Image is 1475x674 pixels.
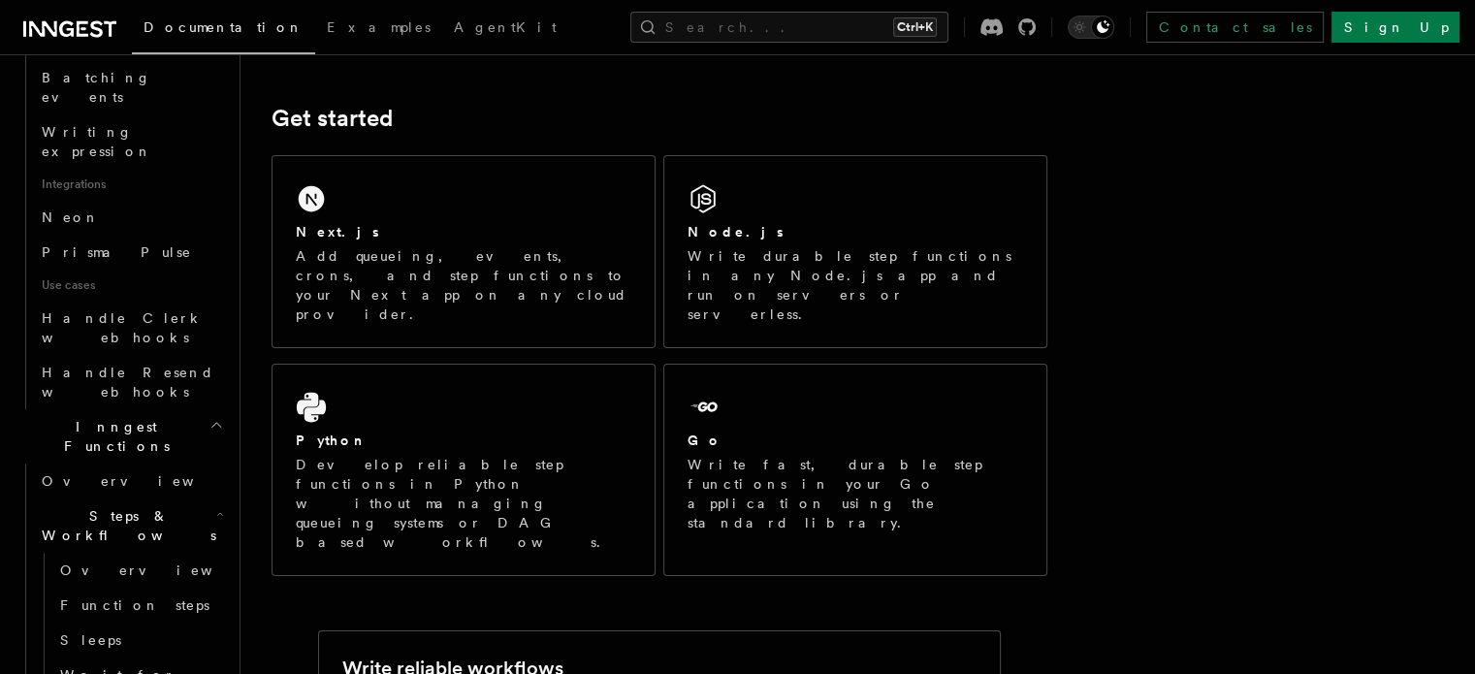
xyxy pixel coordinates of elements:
a: Prisma Pulse [34,235,228,270]
a: Contact sales [1146,12,1324,43]
a: Node.jsWrite durable step functions in any Node.js app and run on servers or serverless. [663,155,1047,348]
a: AgentKit [442,6,568,52]
span: Examples [327,19,431,35]
a: Documentation [132,6,315,54]
p: Write fast, durable step functions in your Go application using the standard library. [688,455,1023,532]
p: Develop reliable step functions in Python without managing queueing systems or DAG based workflows. [296,455,631,552]
span: Handle Resend webhooks [42,365,214,400]
a: Next.jsAdd queueing, events, crons, and step functions to your Next app on any cloud provider. [272,155,656,348]
span: Batching events [42,70,151,105]
span: Function steps [60,597,209,613]
span: AgentKit [454,19,557,35]
span: Handle Clerk webhooks [42,310,204,345]
h2: Go [688,431,722,450]
a: Batching events [34,60,228,114]
span: Prisma Pulse [42,244,192,260]
kbd: Ctrl+K [893,17,937,37]
span: Use cases [34,270,228,301]
a: Examples [315,6,442,52]
p: Write durable step functions in any Node.js app and run on servers or serverless. [688,246,1023,324]
span: Inngest Functions [16,417,209,456]
span: Writing expression [42,124,152,159]
a: Handle Resend webhooks [34,355,228,409]
h2: Python [296,431,368,450]
a: Sleeps [52,623,228,658]
a: Get started [272,105,393,132]
span: Steps & Workflows [34,506,216,545]
a: GoWrite fast, durable step functions in your Go application using the standard library. [663,364,1047,576]
a: Neon [34,200,228,235]
a: PythonDevelop reliable step functions in Python without managing queueing systems or DAG based wo... [272,364,656,576]
button: Search...Ctrl+K [630,12,948,43]
a: Overview [52,553,228,588]
a: Writing expression [34,114,228,169]
a: Handle Clerk webhooks [34,301,228,355]
button: Inngest Functions [16,409,228,464]
p: Add queueing, events, crons, and step functions to your Next app on any cloud provider. [296,246,631,324]
a: Sign Up [1331,12,1459,43]
span: Documentation [144,19,304,35]
a: Overview [34,464,228,498]
span: Neon [42,209,100,225]
button: Toggle dark mode [1068,16,1114,39]
span: Sleeps [60,632,121,648]
span: Overview [42,473,241,489]
h2: Node.js [688,222,784,241]
span: Integrations [34,169,228,200]
span: Overview [60,562,260,578]
a: Function steps [52,588,228,623]
h2: Next.js [296,222,379,241]
button: Steps & Workflows [34,498,228,553]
